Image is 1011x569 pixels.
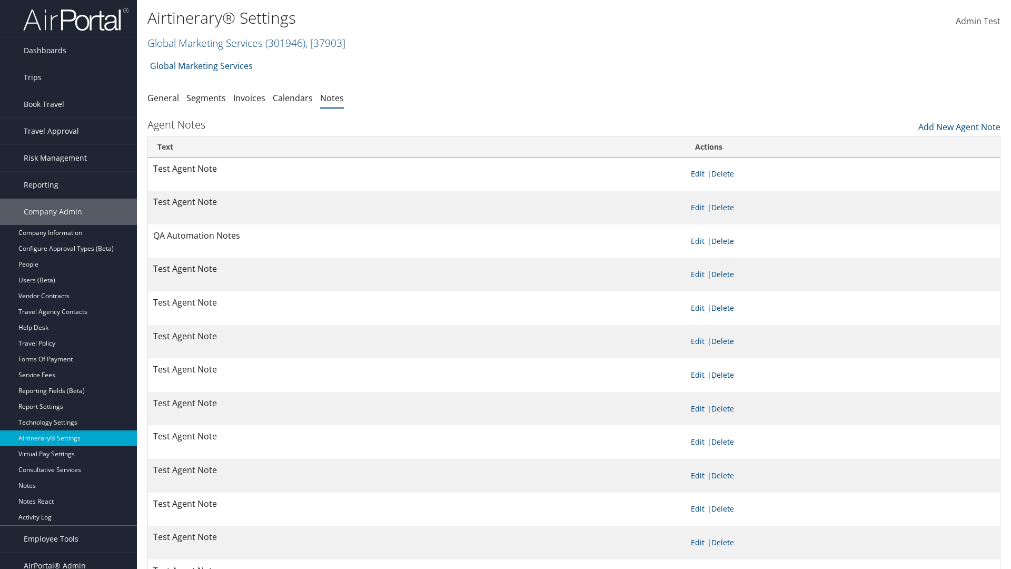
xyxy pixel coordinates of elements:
td: | [686,291,1000,325]
a: Edit [691,269,705,279]
a: Edit [691,336,705,346]
p: Test Agent Note [153,330,680,344]
a: Edit [691,470,705,480]
td: | [686,358,1000,392]
a: Edit [691,437,705,447]
a: Delete [711,269,734,279]
td: | [686,325,1000,359]
a: Invoices [233,92,265,104]
td: | [686,191,1000,224]
a: Edit [691,404,705,414]
td: | [686,493,1000,526]
span: Dashboards [24,37,66,64]
p: Test Agent Note [153,296,680,310]
a: Edit [691,537,705,547]
a: Notes [320,92,344,104]
p: Test Agent Note [153,162,680,176]
a: Delete [711,437,734,447]
th: Actions [686,137,1000,158]
a: Delete [711,470,734,480]
td: | [686,526,1000,560]
td: | [686,392,1000,426]
a: Edit [691,303,705,313]
p: Test Agent Note [153,195,680,209]
p: Test Agent Note [153,397,680,410]
p: Test Agent Note [153,531,680,544]
span: Reporting [24,172,58,198]
span: Book Travel [24,91,64,117]
span: Trips [24,64,42,91]
a: Edit [691,202,705,212]
a: Delete [711,537,734,547]
span: Employee Tools [24,526,78,552]
td: | [686,224,1000,258]
a: Admin Test [956,5,1000,38]
p: Test Agent Note [153,464,680,477]
a: Edit [691,169,705,179]
p: Test Agent Note [153,497,680,511]
a: Edit [691,504,705,514]
span: ( 301946 ) [265,36,305,50]
a: Edit [691,370,705,380]
h3: Agent Notes [147,117,205,132]
a: Segments [186,92,226,104]
a: Delete [711,236,734,246]
a: General [147,92,179,104]
a: Calendars [273,92,313,104]
a: Delete [711,303,734,313]
span: Admin Test [956,15,1000,27]
a: Delete [711,370,734,380]
a: Add New Agent Note [918,115,1000,133]
a: Global Marketing Services [150,55,253,76]
p: Test Agent Note [153,430,680,444]
a: Delete [711,336,734,346]
p: Test Agent Note [153,262,680,276]
span: , [ 37903 ] [305,36,345,50]
span: Travel Approval [24,118,79,144]
img: airportal-logo.png [23,7,128,32]
span: Company Admin [24,199,82,225]
a: Global Marketing Services [147,36,345,50]
a: Delete [711,504,734,514]
a: Delete [711,404,734,414]
td: | [686,459,1000,493]
td: | [686,158,1000,191]
a: Edit [691,236,705,246]
td: | [686,425,1000,459]
span: Risk Management [24,145,87,171]
th: Text [148,137,686,158]
h1: Airtinerary® Settings [147,7,716,29]
p: Test Agent Note [153,363,680,377]
a: Delete [711,202,734,212]
td: | [686,258,1000,291]
a: Delete [711,169,734,179]
p: QA Automation Notes [153,229,680,243]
